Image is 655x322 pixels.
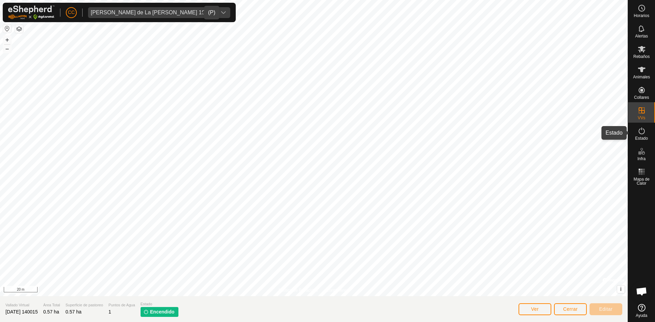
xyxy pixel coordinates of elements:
div: Chat abierto [631,281,652,302]
button: Capas del Mapa [15,25,23,33]
span: Vallado Virtual [5,302,38,308]
span: Mapa de Calor [630,177,653,185]
span: VVs [638,116,645,120]
span: Encendido [150,308,175,316]
span: 0.57 ha [43,309,59,315]
span: Jose Manuel Olivera de La Vega 19443 [88,7,217,18]
img: encender [143,309,149,315]
button: Ver [519,303,551,315]
span: Editar [599,306,613,312]
span: Área Total [43,302,60,308]
span: i [620,286,622,292]
button: Editar [589,303,622,315]
a: Política de Privacidad [279,287,318,293]
span: Estado [635,136,648,140]
span: 0.57 ha [65,309,82,315]
button: i [617,286,625,293]
img: Logo Gallagher [8,5,55,19]
a: Contáctenos [326,287,349,293]
span: Alertas [635,34,648,38]
button: Cerrar [554,303,587,315]
div: dropdown trigger [217,7,230,18]
span: Rebaños [633,55,650,59]
span: Superficie de pastoreo [65,302,103,308]
button: Restablecer Mapa [3,25,11,33]
span: Estado [141,301,179,307]
span: Infra [637,157,645,161]
span: Horarios [634,14,649,18]
button: + [3,36,11,44]
a: Ayuda [628,301,655,320]
span: Ver [531,306,539,312]
span: CC [68,9,75,16]
button: – [3,45,11,53]
span: [DATE] 140015 [5,309,38,315]
span: Ayuda [636,313,647,318]
span: Puntos de Agua [108,302,135,308]
span: Cerrar [563,306,578,312]
div: [PERSON_NAME] de La [PERSON_NAME] 19443 [91,10,214,15]
span: Animales [633,75,650,79]
span: 1 [108,309,111,315]
span: Collares [634,95,649,99]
